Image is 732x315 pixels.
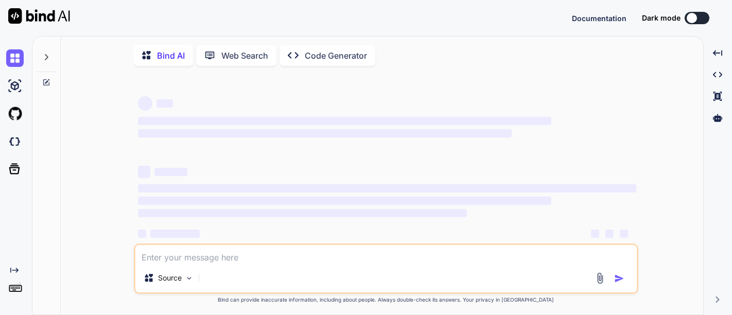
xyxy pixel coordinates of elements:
button: Documentation [572,13,626,24]
span: ‌ [138,230,146,238]
span: ‌ [591,230,599,238]
img: Pick Models [185,274,194,283]
p: Bind AI [157,49,185,62]
span: ‌ [620,230,628,238]
span: Dark mode [642,13,681,23]
img: githubLight [6,105,24,122]
span: ‌ [605,230,614,238]
span: ‌ [138,184,636,192]
span: Documentation [572,14,626,23]
img: attachment [594,272,606,284]
span: ‌ [138,117,551,125]
p: Web Search [221,49,268,62]
p: Code Generator [305,49,367,62]
span: ‌ [154,168,187,176]
img: icon [614,273,624,284]
span: ‌ [150,230,200,238]
span: ‌ [156,99,173,108]
img: chat [6,49,24,67]
span: ‌ [138,209,467,217]
span: ‌ [138,129,512,137]
span: ‌ [138,96,152,111]
span: ‌ [138,197,551,205]
span: ‌ [138,166,150,178]
img: ai-studio [6,77,24,95]
p: Bind can provide inaccurate information, including about people. Always double-check its answers.... [134,296,638,304]
p: Source [158,273,182,283]
img: Bind AI [8,8,70,24]
img: darkCloudIdeIcon [6,133,24,150]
